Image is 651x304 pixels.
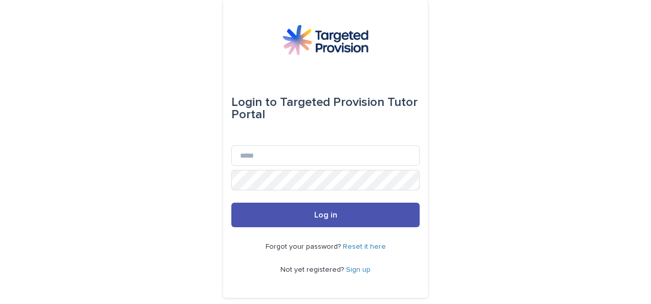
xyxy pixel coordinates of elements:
a: Sign up [346,266,371,273]
img: M5nRWzHhSzIhMunXDL62 [283,25,368,55]
span: Forgot your password? [266,243,343,250]
span: Log in [314,211,337,219]
div: Targeted Provision Tutor Portal [231,88,420,129]
span: Login to [231,96,277,108]
a: Reset it here [343,243,386,250]
span: Not yet registered? [280,266,346,273]
button: Log in [231,203,420,227]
